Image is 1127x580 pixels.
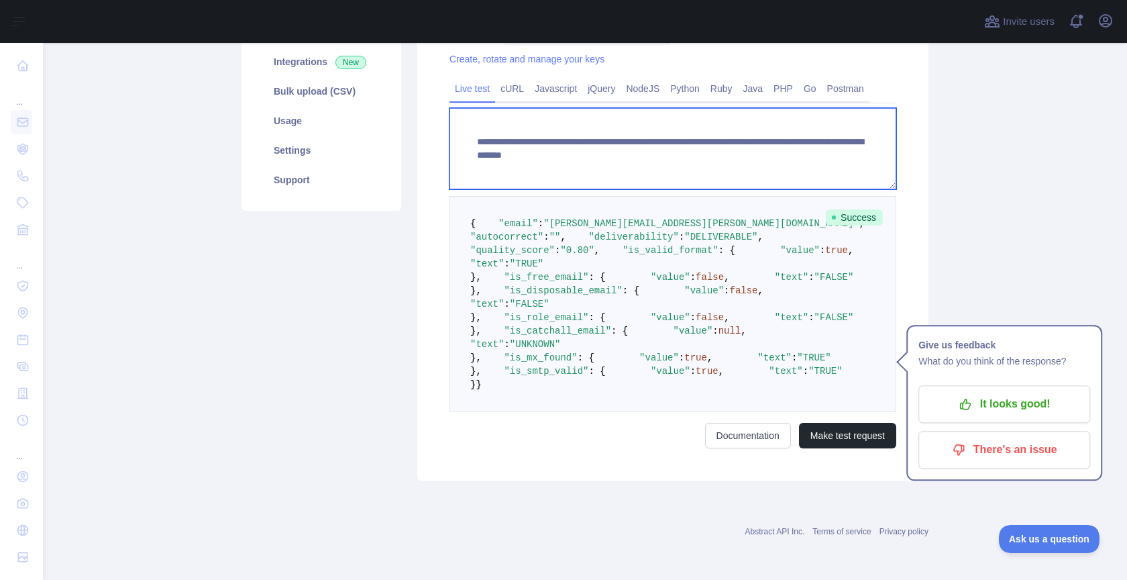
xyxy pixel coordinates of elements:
p: What do you think of the response? [918,353,1090,369]
span: "value" [651,366,690,377]
span: : [690,312,696,323]
span: : { [588,272,605,283]
span: "quality_score" [470,245,555,256]
span: : { [578,352,594,363]
span: : [543,232,549,242]
div: ... [11,244,32,271]
span: }, [470,352,482,363]
span: "FALSE" [510,299,549,309]
a: Documentation [705,423,791,448]
span: "FALSE" [814,272,854,283]
span: "0.80" [560,245,594,256]
span: , [707,352,712,363]
span: }, [470,285,482,296]
a: Ruby [705,78,738,99]
span: true [696,366,718,377]
button: Invite users [981,11,1057,32]
span: , [741,326,746,336]
span: }, [470,326,482,336]
span: false [696,312,724,323]
span: }, [470,272,482,283]
span: : [808,272,814,283]
span: false [696,272,724,283]
span: "[PERSON_NAME][EMAIL_ADDRESS][PERSON_NAME][DOMAIN_NAME]" [543,218,859,229]
span: : [679,232,684,242]
a: Postman [822,78,869,99]
span: }, [470,366,482,377]
span: , [724,312,729,323]
span: "autocorrect" [470,232,543,242]
span: , [758,285,763,296]
span: "TRUE" [510,258,543,269]
span: : [724,285,729,296]
a: jQuery [582,78,621,99]
span: "text" [775,312,808,323]
span: "value" [651,312,690,323]
span: "value" [674,326,713,336]
span: "UNKNOWN" [510,339,561,350]
a: Usage [258,106,385,136]
span: , [594,245,600,256]
span: Success [826,209,883,226]
span: "DELIVERABLE" [684,232,757,242]
span: "is_valid_format" [623,245,718,256]
span: : [679,352,684,363]
span: : [808,312,814,323]
span: , [724,272,729,283]
span: : [803,366,808,377]
span: : { [588,312,605,323]
div: ... [11,81,32,107]
span: "text" [470,258,504,269]
span: "text" [470,339,504,350]
a: Privacy policy [879,527,928,536]
span: "deliverability" [588,232,678,242]
span: "is_disposable_email" [504,285,622,296]
a: Java [738,78,769,99]
a: Python [665,78,705,99]
span: "" [549,232,561,242]
span: : { [623,285,639,296]
span: : { [588,366,605,377]
span: "is_smtp_valid" [504,366,588,377]
span: : { [718,245,735,256]
span: null [718,326,741,336]
span: "TRUE" [808,366,842,377]
span: true [825,245,848,256]
span: , [758,232,763,242]
span: : [555,245,560,256]
span: "email" [498,218,538,229]
span: : { [611,326,628,336]
span: }, [470,312,482,323]
span: "text" [470,299,504,309]
span: "value" [684,285,724,296]
a: NodeJS [621,78,665,99]
a: Live test [449,78,495,99]
span: "text" [758,352,792,363]
span: "text" [769,366,802,377]
a: Go [798,78,822,99]
span: , [718,366,724,377]
span: : [504,339,509,350]
span: true [684,352,707,363]
span: : [504,299,509,309]
button: Make test request [799,423,896,448]
span: : [820,245,825,256]
span: { [470,218,476,229]
span: "is_mx_found" [504,352,577,363]
a: Bulk upload (CSV) [258,77,385,106]
span: : [504,258,509,269]
a: Support [258,165,385,195]
div: ... [11,435,32,462]
span: } [470,379,476,390]
a: Integrations New [258,47,385,77]
span: "is_role_email" [504,312,588,323]
span: "value" [780,245,820,256]
a: PHP [768,78,798,99]
a: cURL [495,78,529,99]
span: "value" [639,352,679,363]
span: : [538,218,543,229]
a: Terms of service [812,527,871,536]
span: "is_free_email" [504,272,588,283]
span: "TRUE" [797,352,830,363]
span: "is_catchall_email" [504,326,611,336]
